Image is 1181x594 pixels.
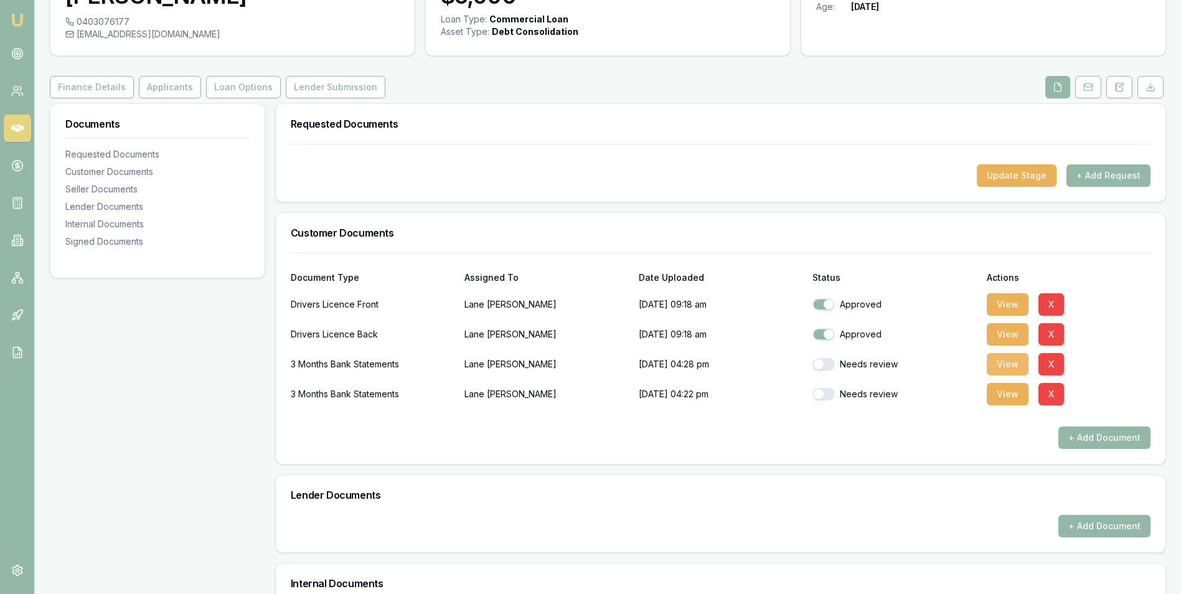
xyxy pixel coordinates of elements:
div: 3 Months Bank Statements [291,352,454,377]
button: Update Stage [977,164,1056,187]
p: Lane [PERSON_NAME] [464,352,628,377]
a: Loan Options [204,76,283,98]
div: Document Type [291,273,454,282]
img: emu-icon-u.png [10,12,25,27]
h3: Documents [65,119,250,129]
button: + Add Request [1066,164,1150,187]
div: Requested Documents [65,148,250,161]
div: Assigned To [464,273,628,282]
a: Finance Details [50,76,136,98]
h3: Internal Documents [291,578,1150,588]
div: [EMAIL_ADDRESS][DOMAIN_NAME] [65,28,400,40]
div: Drivers Licence Back [291,322,454,347]
div: Signed Documents [65,235,250,248]
p: [DATE] 04:22 pm [639,382,802,407]
h3: Lender Documents [291,490,1150,500]
a: Applicants [136,76,204,98]
div: Age: [816,1,851,13]
button: X [1038,323,1064,346]
button: + Add Document [1058,515,1150,537]
div: Needs review [812,388,976,400]
div: Customer Documents [65,166,250,178]
button: Loan Options [206,76,281,98]
div: Status [812,273,976,282]
button: View [987,353,1028,375]
div: [DATE] [851,1,879,13]
button: X [1038,383,1064,405]
div: Internal Documents [65,218,250,230]
div: Loan Type: [441,13,487,26]
div: Drivers Licence Front [291,292,454,317]
p: [DATE] 09:18 am [639,292,802,317]
button: View [987,323,1028,346]
div: Approved [812,298,976,311]
p: Lane [PERSON_NAME] [464,322,628,347]
a: Lender Submission [283,76,388,98]
button: Applicants [139,76,201,98]
div: Date Uploaded [639,273,802,282]
button: View [987,293,1028,316]
p: Lane [PERSON_NAME] [464,382,628,407]
p: Lane [PERSON_NAME] [464,292,628,317]
button: Lender Submission [286,76,385,98]
div: Needs review [812,358,976,370]
p: [DATE] 04:28 pm [639,352,802,377]
div: Debt Consolidation [492,26,578,38]
div: 0403076177 [65,16,400,28]
button: View [987,383,1028,405]
div: Actions [987,273,1150,282]
div: Commercial Loan [489,13,568,26]
p: [DATE] 09:18 am [639,322,802,347]
div: Seller Documents [65,183,250,196]
button: + Add Document [1058,427,1150,449]
div: Asset Type : [441,26,489,38]
button: X [1038,293,1064,316]
h3: Requested Documents [291,119,1150,129]
button: Finance Details [50,76,134,98]
button: X [1038,353,1064,375]
div: 3 Months Bank Statements [291,382,454,407]
div: Lender Documents [65,200,250,213]
h3: Customer Documents [291,228,1150,238]
div: Approved [812,328,976,341]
